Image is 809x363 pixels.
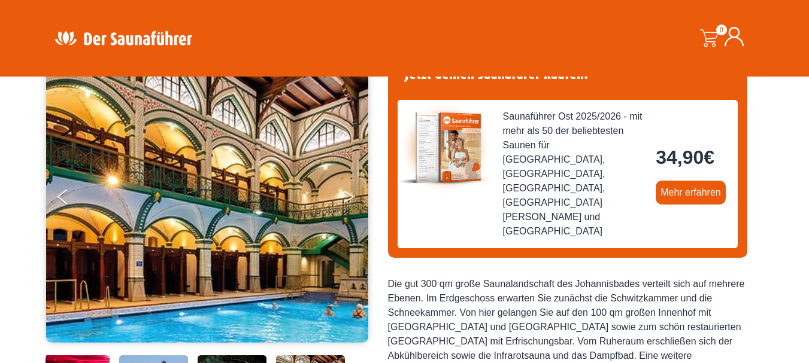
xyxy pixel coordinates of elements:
[343,184,372,214] button: Next
[57,184,87,214] button: Previous
[398,100,493,196] img: der-saunafuehrer-2025-ost.jpg
[656,147,714,168] bdi: 34,90
[716,25,727,35] span: 0
[704,147,714,168] span: €
[503,109,647,239] span: Saunaführer Ost 2025/2026 - mit mehr als 50 der beliebtesten Saunen für [GEOGRAPHIC_DATA], [GEOGR...
[656,181,726,205] a: Mehr erfahren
